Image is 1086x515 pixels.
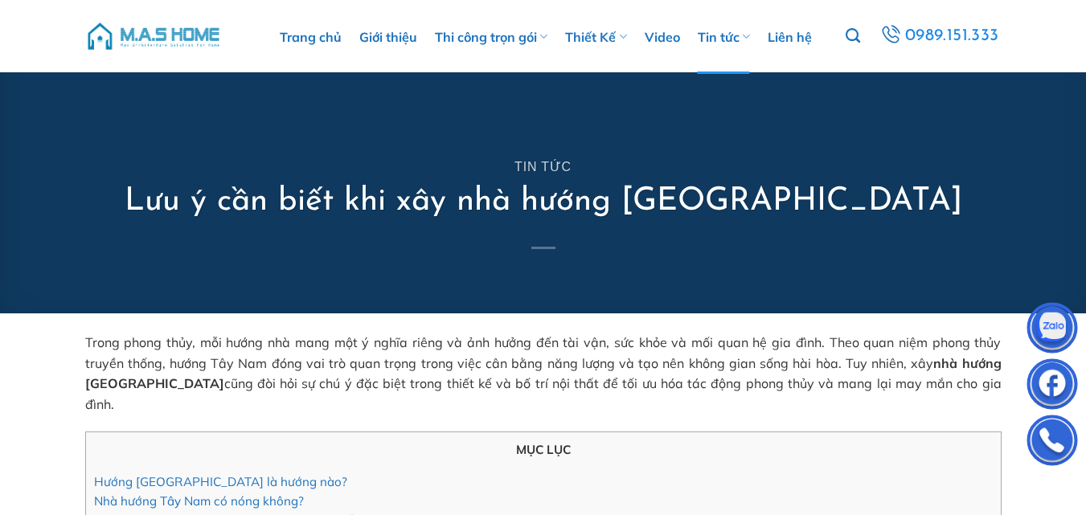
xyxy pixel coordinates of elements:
[94,474,347,489] a: Hướng [GEOGRAPHIC_DATA] là hướng nào?
[85,12,222,60] img: M.A.S HOME – Tổng Thầu Thiết Kế Và Xây Nhà Trọn Gói
[846,19,860,53] a: Tìm kiếm
[905,22,999,50] span: 0989.151.333
[1028,362,1076,411] img: Facebook
[85,334,1002,412] span: Trong phong thủy, mỗi hướng nhà mang một ý nghĩa riêng và ảnh hưởng đến tài vận, sức khỏe và mối ...
[94,440,993,460] p: MỤC LỤC
[1028,419,1076,467] img: Phone
[125,181,962,223] h1: Lưu ý cần biết khi xây nhà hướng [GEOGRAPHIC_DATA]
[1028,306,1076,354] img: Zalo
[514,160,572,174] a: Tin tức
[878,22,1001,51] a: 0989.151.333
[94,493,304,509] a: Nhà hướng Tây Nam có nóng không?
